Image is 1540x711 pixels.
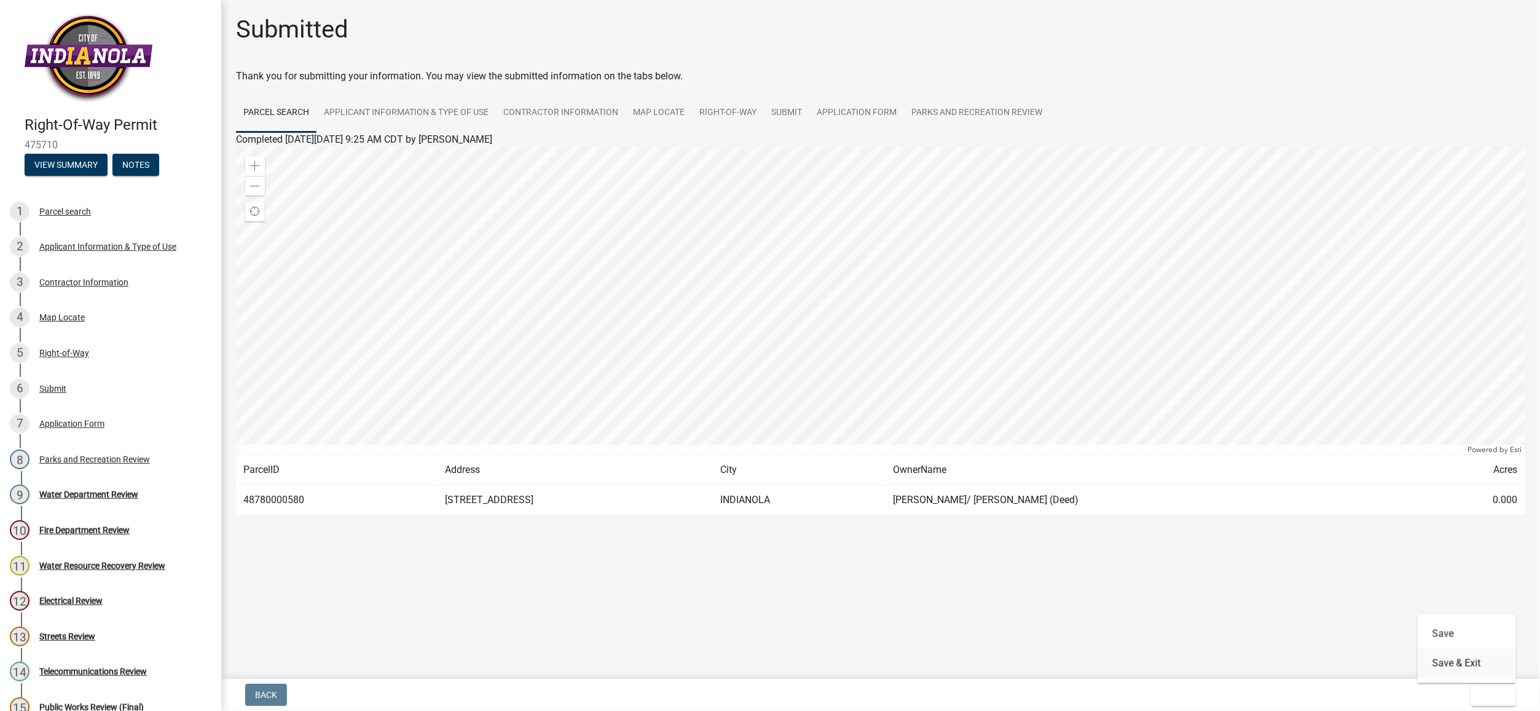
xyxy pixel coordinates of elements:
div: 11 [10,556,29,576]
a: Application Form [809,93,904,133]
h4: Right-Of-Way Permit [25,116,211,134]
td: 0.000 [1420,485,1525,515]
div: Right-of-Way [39,349,89,357]
button: Notes [112,154,159,176]
a: Contractor Information [496,93,626,133]
div: Applicant Information & Type of Use [39,242,176,251]
h1: Submitted [236,15,348,44]
div: Submit [39,384,66,393]
button: Exit [1471,684,1516,706]
div: Map Locate [39,313,85,322]
td: [PERSON_NAME]/ [PERSON_NAME] (Deed) [886,485,1420,515]
div: Application Form [39,419,104,428]
a: Parcel search [236,93,316,133]
wm-modal-confirm: Notes [112,161,159,170]
div: 7 [10,414,29,434]
a: Map Locate [626,93,692,133]
div: 14 [10,662,29,681]
button: Save [1418,619,1516,649]
div: Zoom out [245,176,265,196]
a: Applicant Information & Type of Use [316,93,496,133]
span: 475710 [25,139,197,151]
div: 8 [10,450,29,469]
div: Streets Review [39,632,95,641]
button: Save & Exit [1418,649,1516,678]
div: 4 [10,308,29,327]
button: View Summary [25,154,108,176]
div: 12 [10,591,29,611]
div: Parcel search [39,207,91,216]
div: Zoom in [245,156,265,176]
div: 9 [10,485,29,504]
div: 10 [10,520,29,540]
div: Exit [1418,614,1516,683]
td: Address [438,455,713,485]
div: 13 [10,627,29,646]
a: Right-of-Way [692,93,764,133]
div: 3 [10,272,29,292]
div: 6 [10,379,29,399]
a: Esri [1511,445,1522,454]
div: Telecommunications Review [39,667,147,676]
div: 1 [10,202,29,221]
div: Find my location [245,202,265,221]
div: Thank you for submitting your information. You may view the submitted information on the tabs below. [236,69,1525,84]
div: Electrical Review [39,597,103,605]
wm-modal-confirm: Summary [25,161,108,170]
span: Back [255,690,277,700]
td: 48780000580 [236,485,438,515]
td: OwnerName [886,455,1420,485]
span: Exit [1481,690,1499,700]
div: 2 [10,237,29,256]
td: INDIANOLA [713,485,886,515]
td: ParcelID [236,455,438,485]
div: Powered by [1465,445,1525,455]
img: City of Indianola, Iowa [25,13,152,103]
div: Water Resource Recovery Review [39,562,165,570]
a: Submit [764,93,809,133]
td: Acres [1420,455,1525,485]
div: Fire Department Review [39,526,130,534]
button: Back [245,684,287,706]
td: City [713,455,886,485]
div: Parks and Recreation Review [39,455,150,464]
td: [STREET_ADDRESS] [438,485,713,515]
div: 5 [10,343,29,363]
span: Completed [DATE][DATE] 9:25 AM CDT by [PERSON_NAME] [236,133,492,145]
a: Parks and Recreation Review [904,93,1050,133]
div: Contractor Information [39,278,128,287]
div: Water Department Review [39,490,138,499]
